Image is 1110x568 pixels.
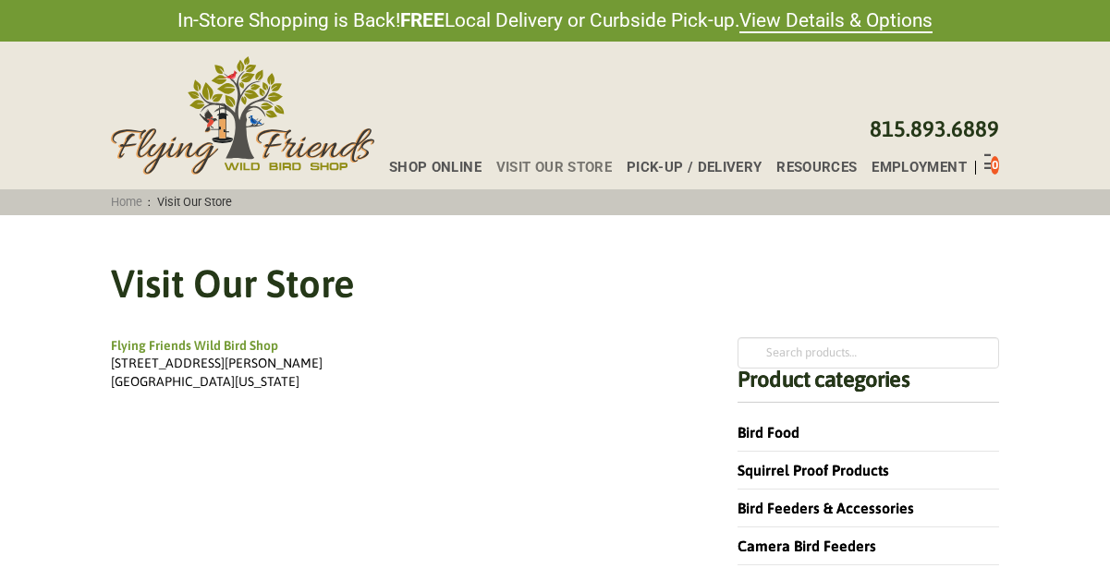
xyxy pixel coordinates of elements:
h4: Product categories [738,369,999,403]
div: [STREET_ADDRESS][PERSON_NAME] [GEOGRAPHIC_DATA][US_STATE] [111,355,686,391]
a: View Details & Options [739,9,933,33]
a: Visit Our Store [482,161,612,175]
span: Resources [776,161,857,175]
span: : [105,195,238,209]
a: Shop Online [374,161,482,175]
a: 815.893.6889 [870,116,999,141]
a: Pick-up / Delivery [612,161,762,175]
a: Camera Bird Feeders [738,538,876,554]
a: Employment [857,161,966,175]
input: Search products… [738,337,999,369]
span: In-Store Shopping is Back! Local Delivery or Curbside Pick-up. [177,7,933,34]
span: 0 [992,158,998,172]
strong: FREE [400,9,445,31]
a: Bird Feeders & Accessories [738,500,914,516]
div: Toggle Off Canvas Content [984,152,991,175]
span: Visit Our Store [151,195,238,209]
span: Shop Online [389,161,482,175]
img: Flying Friends Wild Bird Shop Logo [111,56,374,174]
span: Employment [872,161,967,175]
span: Pick-up / Delivery [627,161,762,175]
div: Flying Friends Wild Bird Shop [111,337,686,356]
a: Squirrel Proof Products [738,462,889,478]
a: Bird Food [738,424,799,441]
a: Resources [762,161,857,175]
a: Home [105,195,149,209]
h1: Visit Our Store [111,257,999,311]
span: Visit Our Store [496,161,613,175]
